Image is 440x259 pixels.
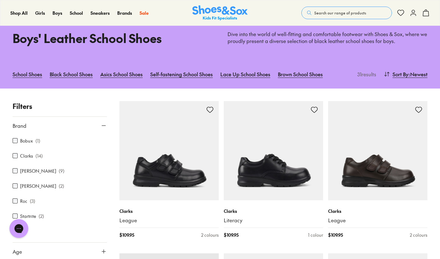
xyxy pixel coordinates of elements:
[314,10,366,16] span: Search our range of products
[201,232,219,238] div: 2 colours
[30,198,35,204] p: ( 3 )
[410,232,427,238] div: 2 colours
[20,183,56,189] label: [PERSON_NAME]
[59,168,64,174] p: ( 9 )
[13,101,107,111] p: Filters
[20,198,27,204] label: Roc
[328,208,427,214] p: Clarks
[10,10,28,16] a: Shop All
[91,10,110,16] a: Sneakers
[59,183,64,189] p: ( 2 )
[278,67,323,81] a: Brown School Shoes
[384,67,427,81] button: Sort By:Newest
[119,208,219,214] p: Clarks
[119,217,219,224] a: League
[409,70,427,78] span: : Newest
[70,10,83,16] a: School
[328,232,343,238] span: $ 109.95
[36,153,43,159] p: ( 14 )
[13,248,22,255] span: Age
[224,208,323,214] p: Clarks
[393,70,409,78] span: Sort By
[117,10,132,16] a: Brands
[224,232,239,238] span: $ 109.95
[119,232,134,238] span: $ 109.95
[20,138,33,144] label: Bobux
[140,10,149,16] a: Sale
[328,217,427,224] a: League
[20,153,33,159] label: Clarks
[13,117,107,134] button: Brand
[13,67,42,81] a: School Shoes
[192,5,248,21] img: SNS_Logo_Responsive.svg
[50,67,93,81] a: Black School Shoes
[220,67,270,81] a: Lace Up School Shoes
[224,217,323,224] a: Literacy
[13,29,212,47] h1: Boys' Leather School Shoes
[100,67,143,81] a: Asics School Shoes
[192,5,248,21] a: Shoes & Sox
[35,10,45,16] a: Girls
[36,138,40,144] p: ( 1 )
[52,10,62,16] a: Boys
[39,213,44,219] p: ( 2 )
[308,232,323,238] div: 1 colour
[20,168,56,174] label: [PERSON_NAME]
[355,70,376,78] p: 31 results
[150,67,213,81] a: Self-fastening School Shoes
[20,213,36,219] label: Startrite
[301,7,392,19] button: Search our range of products
[228,31,427,45] p: Dive into the world of well-fitting and comfortable footwear with Shoes & Sox, where we proudly p...
[6,217,31,240] iframe: Gorgias live chat messenger
[13,122,26,129] span: Brand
